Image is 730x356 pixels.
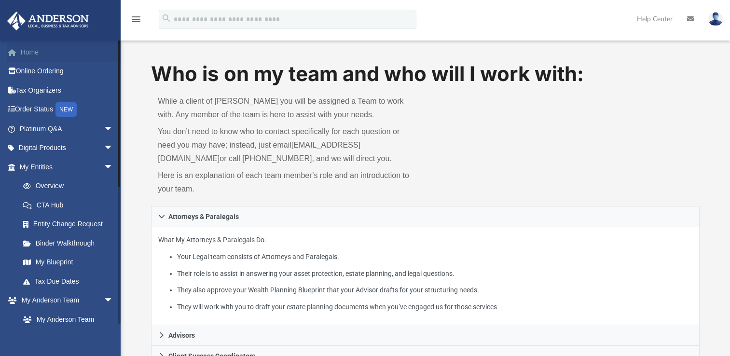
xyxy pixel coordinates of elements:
[130,14,142,25] i: menu
[14,177,128,196] a: Overview
[14,272,128,291] a: Tax Due Dates
[14,195,128,215] a: CTA Hub
[168,332,195,339] span: Advisors
[104,157,123,177] span: arrow_drop_down
[104,119,123,139] span: arrow_drop_down
[177,251,692,263] li: Your Legal team consists of Attorneys and Paralegals.
[161,13,172,24] i: search
[158,141,360,163] a: [EMAIL_ADDRESS][DOMAIN_NAME]
[7,100,128,120] a: Order StatusNEW
[168,213,239,220] span: Attorneys & Paralegals
[151,325,700,346] a: Advisors
[4,12,92,30] img: Anderson Advisors Platinum Portal
[151,60,700,88] h1: Who is on my team and who will I work with:
[151,206,700,227] a: Attorneys & Paralegals
[7,119,128,138] a: Platinum Q&Aarrow_drop_down
[158,169,418,196] p: Here is an explanation of each team member’s role and an introduction to your team.
[130,18,142,25] a: menu
[7,81,128,100] a: Tax Organizers
[7,291,123,310] a: My Anderson Teamarrow_drop_down
[104,138,123,158] span: arrow_drop_down
[708,12,723,26] img: User Pic
[177,284,692,296] li: They also approve your Wealth Planning Blueprint that your Advisor drafts for your structuring ne...
[14,253,123,272] a: My Blueprint
[14,233,128,253] a: Binder Walkthrough
[55,102,77,117] div: NEW
[7,157,128,177] a: My Entitiesarrow_drop_down
[177,301,692,313] li: They will work with you to draft your estate planning documents when you’ve engaged us for those ...
[151,227,700,325] div: Attorneys & Paralegals
[158,125,418,165] p: You don’t need to know who to contact specifically for each question or need you may have; instea...
[14,310,118,329] a: My Anderson Team
[158,234,692,313] p: What My Attorneys & Paralegals Do:
[7,42,128,62] a: Home
[14,215,128,234] a: Entity Change Request
[7,138,128,158] a: Digital Productsarrow_drop_down
[177,268,692,280] li: Their role is to assist in answering your asset protection, estate planning, and legal questions.
[158,95,418,122] p: While a client of [PERSON_NAME] you will be assigned a Team to work with. Any member of the team ...
[104,291,123,311] span: arrow_drop_down
[7,62,128,81] a: Online Ordering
